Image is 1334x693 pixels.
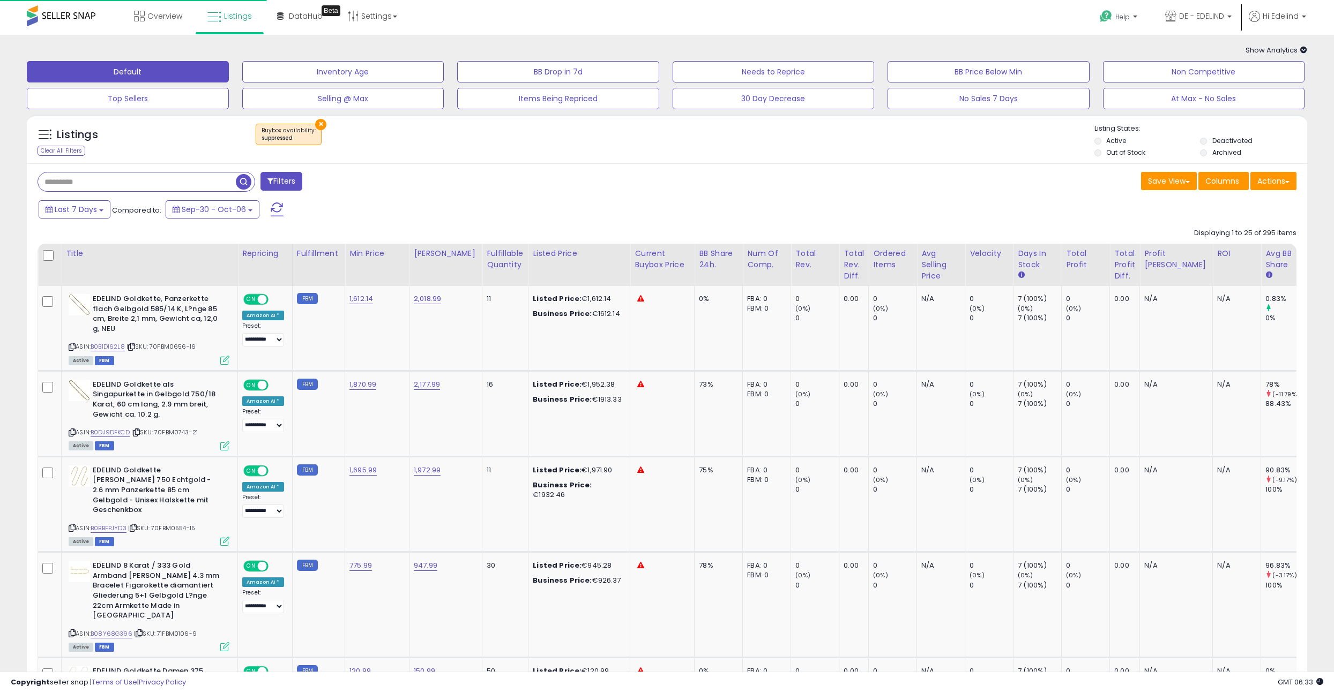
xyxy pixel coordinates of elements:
[242,482,284,492] div: Amazon AI *
[1106,148,1145,157] label: Out of Stock
[533,248,625,259] div: Listed Price
[533,560,582,570] b: Listed Price:
[131,428,198,436] span: | SKU: 70FBM0743-21
[533,308,592,319] b: Business Price:
[1018,581,1061,590] div: 7 (100%)
[970,571,985,579] small: (0%)
[1094,124,1307,134] p: Listing States:
[533,379,582,389] b: Listed Price:
[1265,581,1309,590] div: 100%
[873,581,916,590] div: 0
[1018,465,1061,475] div: 7 (100%)
[1265,380,1309,389] div: 78%
[1066,485,1109,494] div: 0
[134,629,197,638] span: | SKU: 71FBM0106-9
[487,248,524,270] div: Fulfillable Quantity
[112,205,161,215] span: Compared to:
[95,537,114,546] span: FBM
[888,88,1090,109] button: No Sales 7 Days
[533,576,622,585] div: €926.37
[38,146,85,156] div: Clear All Filters
[126,342,196,351] span: | SKU: 70FBM0656-16
[1018,476,1033,484] small: (0%)
[315,119,326,130] button: ×
[93,380,223,422] b: EDELIND Goldkette als Singapurkette in Gelbgold 750/18 Karat, 60 cm lang, 2.9 mm breit, Gewicht c...
[747,248,786,270] div: Num of Comp.
[69,441,93,450] span: All listings currently available for purchase on Amazon
[747,389,782,399] div: FBM: 0
[844,561,860,570] div: 0.00
[1066,571,1081,579] small: (0%)
[69,465,90,487] img: 41ugLb7wHkL._SL40_.jpg
[69,561,90,582] img: 31NLrg5+cTL._SL40_.jpg
[289,11,323,21] span: DataHub
[1018,390,1033,398] small: (0%)
[69,561,229,650] div: ASIN:
[1141,172,1197,190] button: Save View
[747,465,782,475] div: FBA: 0
[487,561,520,570] div: 30
[1205,176,1239,186] span: Columns
[533,293,582,304] b: Listed Price:
[747,304,782,313] div: FBM: 0
[349,560,372,571] a: 775.99
[1018,380,1061,389] div: 7 (100%)
[533,309,622,319] div: €1612.14
[795,304,810,313] small: (0%)
[93,465,223,518] b: EDELIND Goldkette [PERSON_NAME] 750 Echtgold - 2.6 mm Panzerkette 85 cm Gelbgold - Unisex Halsket...
[1278,677,1323,687] span: 2025-10-14 06:33 GMT
[873,304,888,313] small: (0%)
[795,399,839,409] div: 0
[673,61,875,82] button: Needs to Reprice
[1272,571,1296,579] small: (-3.17%)
[260,172,302,191] button: Filters
[795,485,839,494] div: 0
[244,562,258,571] span: ON
[1114,380,1131,389] div: 0.00
[93,561,223,623] b: EDELIND 8 Karat / 333 Gold Armband [PERSON_NAME] 4.3 mm Bracelet Figarokette diamantiert Gliederu...
[873,248,912,270] div: Ordered Items
[1018,571,1033,579] small: (0%)
[1144,248,1208,270] div: Profit [PERSON_NAME]
[795,248,834,270] div: Total Rev.
[873,390,888,398] small: (0%)
[57,127,98,142] h5: Listings
[242,396,284,406] div: Amazon AI *
[1018,294,1061,304] div: 7 (100%)
[262,134,316,142] div: suppressed
[795,561,839,570] div: 0
[349,248,405,259] div: Min Price
[533,395,622,404] div: €1913.33
[873,294,916,304] div: 0
[242,88,444,109] button: Selling @ Max
[91,629,132,638] a: B08Y68G396
[1018,248,1057,270] div: Days In Stock
[297,293,318,304] small: FBM
[69,380,229,449] div: ASIN:
[297,560,318,571] small: FBM
[349,465,377,476] a: 1,695.99
[795,571,810,579] small: (0%)
[297,464,318,476] small: FBM
[69,643,93,652] span: All listings currently available for purchase on Amazon
[147,11,182,21] span: Overview
[414,379,440,390] a: 2,177.99
[1217,465,1253,475] div: N/A
[873,476,888,484] small: (0%)
[533,480,592,490] b: Business Price:
[1249,11,1306,35] a: Hi Edelind
[1018,561,1061,570] div: 7 (100%)
[1272,476,1296,484] small: (-9.17%)
[93,294,223,336] b: EDELIND Goldkette, Panzerkette flach Gelbgold 585/14 K, L?nge 85 cm, Breite 2,1 mm, Gewicht ca, 1...
[1018,304,1033,313] small: (0%)
[1066,294,1109,304] div: 0
[970,380,1013,389] div: 0
[1250,172,1296,190] button: Actions
[242,408,284,432] div: Preset:
[1217,294,1253,304] div: N/A
[970,476,985,484] small: (0%)
[1217,561,1253,570] div: N/A
[91,428,130,437] a: B0DJ9DFKCD
[414,465,441,476] a: 1,972.99
[262,126,316,142] span: Buybox availability :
